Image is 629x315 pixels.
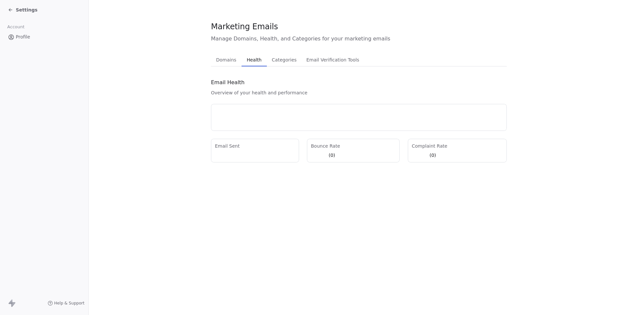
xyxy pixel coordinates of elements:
[211,89,307,96] span: Overview of your health and performance
[412,143,503,149] div: Complaint Rate
[214,55,239,64] span: Domains
[5,32,83,42] a: Profile
[8,7,37,13] a: Settings
[16,34,30,40] span: Profile
[4,22,27,32] span: Account
[211,35,507,43] span: Manage Domains, Health, and Categories for your marketing emails
[16,7,37,13] span: Settings
[430,152,436,158] div: (0)
[54,301,84,306] span: Help & Support
[211,22,278,32] span: Marketing Emails
[211,79,245,86] span: Email Health
[269,55,299,64] span: Categories
[244,55,264,64] span: Health
[304,55,362,64] span: Email Verification Tools
[311,143,396,149] div: Bounce Rate
[48,301,84,306] a: Help & Support
[329,152,335,158] div: (0)
[215,143,295,149] div: Email Sent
